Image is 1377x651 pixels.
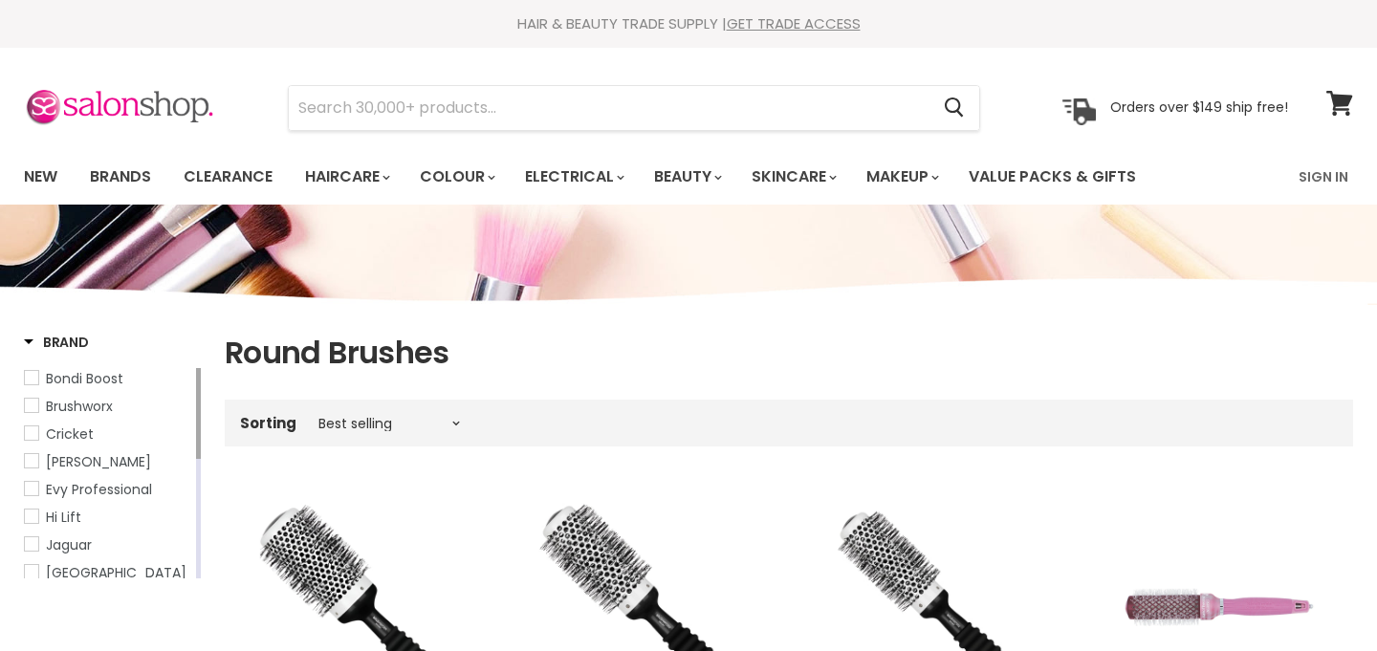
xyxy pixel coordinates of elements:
[46,424,94,444] span: Cricket
[24,534,192,555] a: Jaguar
[24,368,192,389] a: Bondi Boost
[954,157,1150,197] a: Value Packs & Gifts
[46,369,123,388] span: Bondi Boost
[1110,98,1288,116] p: Orders over $149 ship free!
[737,157,848,197] a: Skincare
[24,451,192,472] a: Denman
[46,480,152,499] span: Evy Professional
[511,157,636,197] a: Electrical
[640,157,733,197] a: Beauty
[46,397,113,416] span: Brushworx
[852,157,951,197] a: Makeup
[929,86,979,130] button: Search
[46,452,151,471] span: [PERSON_NAME]
[225,333,1353,373] h1: Round Brushes
[10,149,1219,205] ul: Main menu
[76,157,165,197] a: Brands
[1104,573,1334,641] img: Olivia Garden BCA NanoThermic Ceramic & Ion Round Thermal Brush 2024
[24,396,192,417] a: Brushworx
[24,423,192,445] a: Cricket
[405,157,507,197] a: Colour
[727,13,861,33] a: GET TRADE ACCESS
[46,563,186,582] span: [GEOGRAPHIC_DATA]
[10,157,72,197] a: New
[288,85,980,131] form: Product
[24,479,192,500] a: Evy Professional
[1287,157,1360,197] a: Sign In
[46,535,92,554] span: Jaguar
[24,333,89,352] h3: Brand
[46,508,81,527] span: Hi Lift
[291,157,402,197] a: Haircare
[24,562,192,583] a: Keratin Complex
[289,86,929,130] input: Search
[24,507,192,528] a: Hi Lift
[240,415,296,431] label: Sorting
[169,157,287,197] a: Clearance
